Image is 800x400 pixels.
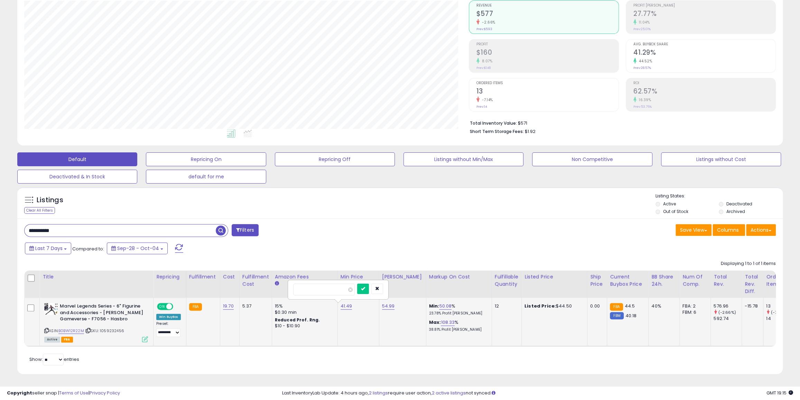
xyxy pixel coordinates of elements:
div: [PERSON_NAME] [382,273,423,281]
div: Clear All Filters [24,207,55,214]
span: Last 7 Days [35,245,63,252]
small: Prev: 53.76% [633,105,652,109]
b: Max: [429,319,441,326]
div: 592.74 [714,315,742,322]
button: Filters [232,224,259,236]
button: Repricing Off [275,152,395,166]
small: Prev: $593 [476,27,492,31]
div: 5.37 [242,303,267,309]
div: BB Share 24h. [651,273,677,288]
small: FBM [610,312,623,319]
label: Archived [726,208,745,214]
span: | SKU: 1059232456 [85,328,124,334]
div: Cost [223,273,236,281]
div: 14 [766,315,794,322]
span: ON [158,304,166,310]
a: B0BW12R22M [58,328,84,334]
div: Title [43,273,150,281]
div: Current Buybox Price [610,273,645,288]
button: Default [17,152,137,166]
span: 40.18 [625,312,637,319]
button: Repricing On [146,152,266,166]
h2: $160 [476,48,618,58]
div: % [429,303,486,316]
div: 12 [495,303,516,309]
li: $571 [470,118,771,127]
b: Marvel Legends Series - 6" Figurine and Accessories - [PERSON_NAME] Gameverse - F7056 - Hasbro [60,303,144,324]
span: Ordered Items [476,81,618,85]
span: Columns [717,226,739,233]
div: -15.78 [745,303,758,309]
div: 15% [275,303,332,309]
a: 50.08 [439,303,452,310]
a: 54.99 [382,303,395,310]
small: -2.66% [480,20,495,25]
div: 40% [651,303,674,309]
small: Prev: 25.01% [633,27,651,31]
span: Sep-28 - Oct-04 [117,245,159,252]
b: Listed Price: [524,303,556,309]
a: Terms of Use [59,390,89,396]
small: -7.14% [480,97,493,103]
div: Num of Comp. [682,273,708,288]
div: 576.96 [714,303,742,309]
span: Revenue [476,4,618,8]
div: Last InventoryLab Update: 4 hours ago, require user action, not synced. [282,390,793,397]
div: $10 - $10.90 [275,323,332,329]
div: 13 [766,303,794,309]
small: (-7.14%) [771,310,786,315]
div: 0.00 [590,303,602,309]
th: The percentage added to the cost of goods (COGS) that forms the calculator for Min & Max prices. [426,270,492,298]
p: Listing States: [655,193,783,199]
span: Show: entries [29,356,79,363]
div: FBM: 6 [682,309,705,315]
span: $1.92 [525,128,536,135]
p: 38.81% Profit [PERSON_NAME] [429,327,486,332]
div: Markup on Cost [429,273,489,281]
a: 41.49 [341,303,352,310]
h5: Listings [37,195,63,205]
button: Actions [746,224,776,236]
span: 44.5 [625,303,635,309]
b: Reduced Prof. Rng. [275,317,320,323]
div: ASIN: [44,303,148,341]
small: FBA [610,303,623,311]
small: 44.52% [636,59,652,64]
span: Avg. Buybox Share [633,43,775,46]
h2: $577 [476,10,618,19]
div: Fulfillment Cost [242,273,269,288]
small: FBA [189,303,202,311]
div: Win BuyBox [156,314,181,320]
button: default for me [146,170,266,184]
span: FBA [61,337,73,343]
a: 2 listings [369,390,388,396]
button: Non Competitive [532,152,652,166]
div: Ship Price [590,273,604,288]
small: Prev: 14 [476,105,487,109]
button: Listings without Cost [661,152,781,166]
h2: 62.57% [633,87,775,97]
div: Repricing [156,273,183,281]
small: (-2.66%) [718,310,736,315]
div: FBA: 2 [682,303,705,309]
div: Min Price [341,273,376,281]
h2: 13 [476,87,618,97]
div: $0.30 min [275,309,332,315]
span: Profit [PERSON_NAME] [633,4,775,8]
label: Out of Stock [663,208,688,214]
small: Prev: 28.57% [633,66,651,70]
span: All listings currently available for purchase on Amazon [44,337,60,343]
label: Deactivated [726,201,752,207]
b: Short Term Storage Fees: [470,128,524,134]
span: 2025-10-12 19:15 GMT [766,390,793,396]
b: Min: [429,303,439,309]
small: 11.04% [636,20,650,25]
strong: Copyright [7,390,32,396]
h2: 41.29% [633,48,775,58]
h2: 27.77% [633,10,775,19]
div: Total Rev. Diff. [745,273,760,295]
small: Amazon Fees. [275,281,279,287]
button: Columns [713,224,745,236]
div: % [429,319,486,332]
button: Last 7 Days [25,242,71,254]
